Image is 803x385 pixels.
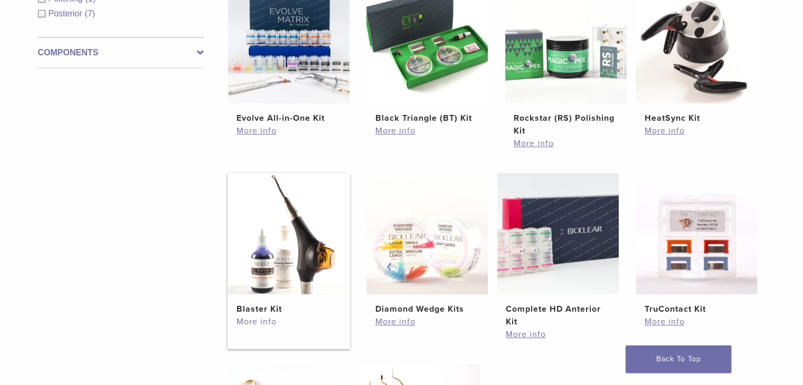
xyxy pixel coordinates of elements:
[375,303,479,315] h2: Diamond Wedge Kits
[375,315,479,328] a: More info
[366,173,489,315] a: Diamond Wedge KitsDiamond Wedge Kits
[644,303,749,315] h2: TruContact Kit
[506,303,610,328] h2: Complete HD Anterior Kit
[237,303,341,315] h2: Blaster Kit
[644,112,749,124] h2: HeatSync Kit
[635,173,758,315] a: TruContact KitTruContact Kit
[237,124,341,137] a: More info
[237,315,341,328] a: More info
[366,173,488,294] img: Diamond Wedge Kits
[85,9,96,18] span: (7)
[375,124,479,137] a: More info
[636,173,757,294] img: TruContact Kit
[497,173,620,328] a: Complete HD Anterior KitComplete HD Anterior Kit
[514,112,618,137] h2: Rockstar (RS) Polishing Kit
[228,173,349,294] img: Blaster Kit
[644,315,749,328] a: More info
[228,173,351,315] a: Blaster KitBlaster Kit
[514,137,618,150] a: More info
[506,328,610,341] a: More info
[375,112,479,124] h2: Black Triangle (BT) Kit
[237,112,341,124] h2: Evolve All-in-One Kit
[644,124,749,137] a: More info
[38,46,204,59] label: Components
[626,345,731,373] a: Back To Top
[49,9,85,18] span: Posterior
[497,173,619,294] img: Complete HD Anterior Kit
